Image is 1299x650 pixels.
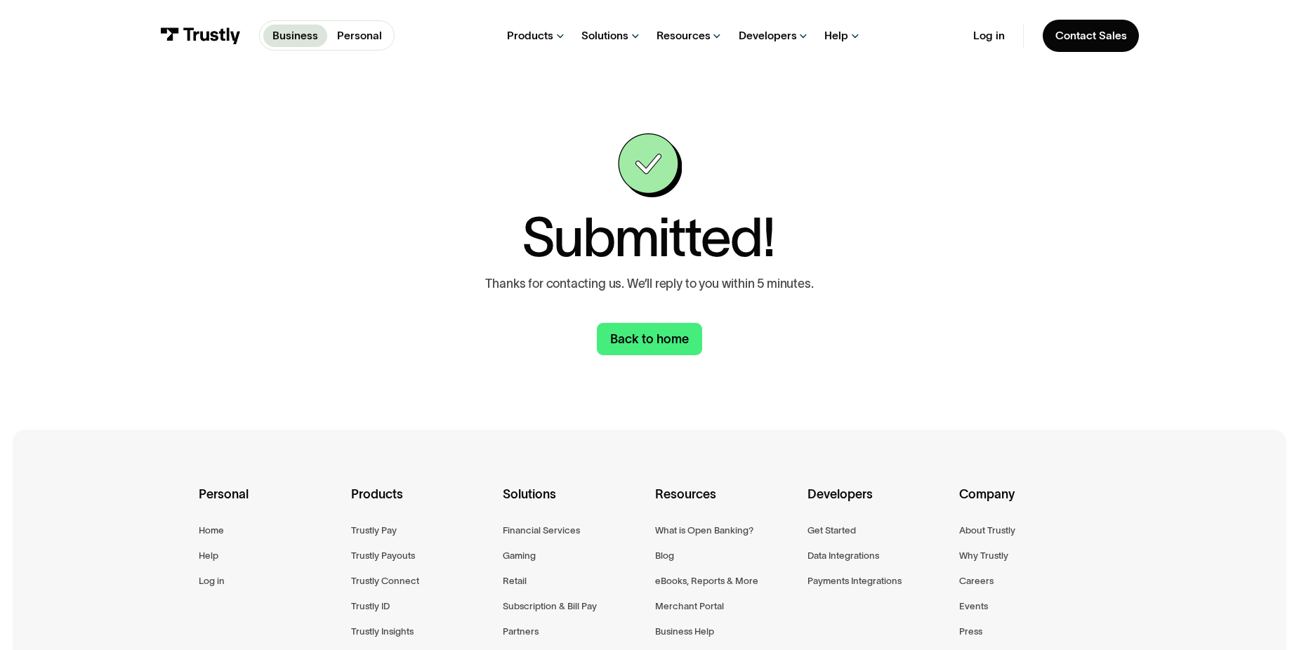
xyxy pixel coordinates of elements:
p: Personal [337,27,382,44]
a: Log in [973,29,1005,43]
a: Back to home [597,323,701,355]
div: Company [959,484,1100,523]
div: Products [507,29,553,43]
a: Events [959,599,988,615]
a: Blog [655,548,674,564]
a: Log in [199,573,225,590]
img: Trustly Logo [160,27,241,44]
div: Resources [655,484,796,523]
div: Resources [657,29,711,43]
a: Trustly Payouts [351,548,415,564]
a: Trustly ID [351,599,390,615]
a: Business [263,25,328,47]
a: Home [199,523,224,539]
a: Partners [503,624,539,640]
a: Financial Services [503,523,580,539]
a: Careers [959,573,994,590]
a: Trustly Connect [351,573,419,590]
div: Personal [199,484,340,523]
div: Developers [739,29,797,43]
a: Get Started [807,523,856,539]
div: Contact Sales [1055,29,1127,43]
div: Products [351,484,492,523]
a: Retail [503,573,527,590]
a: Gaming [503,548,536,564]
a: Press [959,624,982,640]
div: Developers [807,484,949,523]
p: Thanks for contacting us. We’ll reply to you within 5 minutes. [485,277,813,291]
h1: Submitted! [522,210,775,264]
p: Business [272,27,318,44]
a: Merchant Portal [655,599,724,615]
a: Trustly Insights [351,624,414,640]
a: Subscription & Bill Pay [503,599,597,615]
a: About Trustly [959,523,1015,539]
a: Why Trustly [959,548,1008,564]
a: eBooks, Reports & More [655,573,758,590]
a: Data Integrations [807,548,879,564]
a: Business Help [655,624,714,640]
a: What is Open Banking? [655,523,753,539]
a: Payments Integrations [807,573,902,590]
a: Trustly Pay [351,523,397,539]
div: Help [824,29,848,43]
a: Help [199,548,218,564]
div: Solutions [581,29,628,43]
a: Personal [327,25,391,47]
a: Contact Sales [1043,20,1139,53]
div: Solutions [503,484,644,523]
